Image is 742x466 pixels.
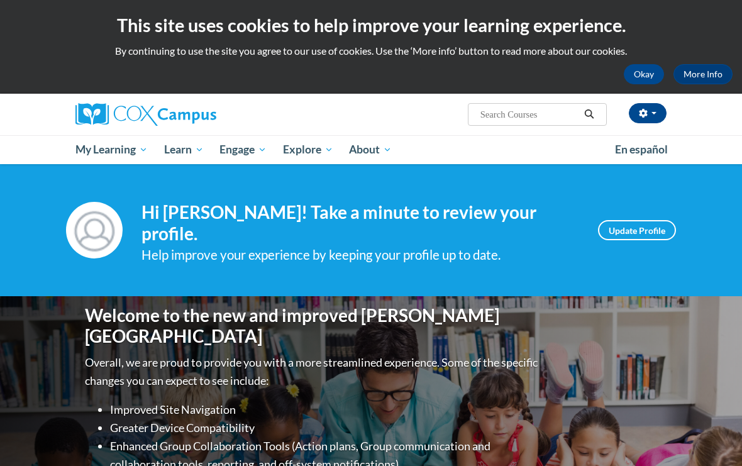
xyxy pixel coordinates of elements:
[75,103,260,126] a: Cox Campus
[479,107,580,122] input: Search Courses
[66,135,676,164] div: Main menu
[75,103,216,126] img: Cox Campus
[341,135,401,164] a: About
[283,142,333,157] span: Explore
[624,64,664,84] button: Okay
[85,305,541,347] h1: Welcome to the new and improved [PERSON_NAME][GEOGRAPHIC_DATA]
[67,135,156,164] a: My Learning
[629,103,667,123] button: Account Settings
[349,142,392,157] span: About
[85,353,541,390] p: Overall, we are proud to provide you with a more streamlined experience. Some of the specific cha...
[615,143,668,156] span: En español
[9,44,733,58] p: By continuing to use the site you agree to our use of cookies. Use the ‘More info’ button to read...
[75,142,148,157] span: My Learning
[164,142,204,157] span: Learn
[598,220,676,240] a: Update Profile
[607,136,676,163] a: En español
[156,135,212,164] a: Learn
[219,142,267,157] span: Engage
[275,135,341,164] a: Explore
[110,419,541,437] li: Greater Device Compatibility
[211,135,275,164] a: Engage
[141,202,579,244] h4: Hi [PERSON_NAME]! Take a minute to review your profile.
[580,107,599,122] button: Search
[110,401,541,419] li: Improved Site Navigation
[66,202,123,258] img: Profile Image
[141,245,579,265] div: Help improve your experience by keeping your profile up to date.
[673,64,733,84] a: More Info
[9,13,733,38] h2: This site uses cookies to help improve your learning experience.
